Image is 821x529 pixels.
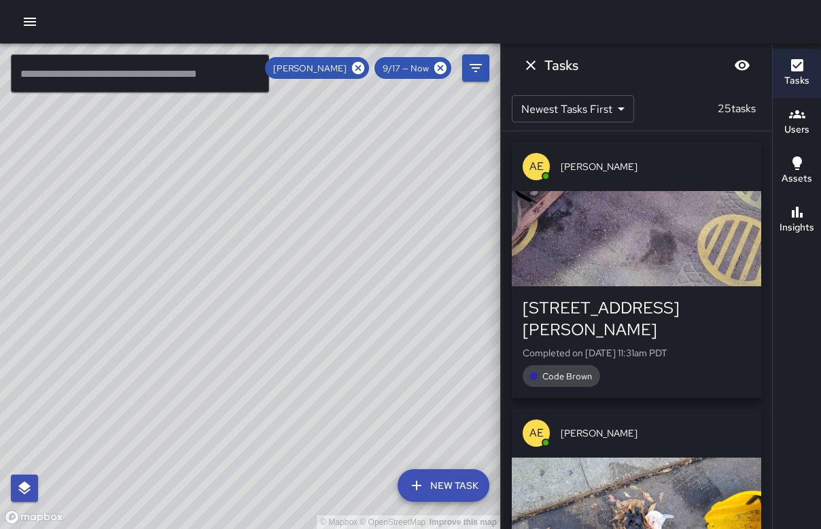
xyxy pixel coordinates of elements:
button: Users [773,98,821,147]
button: Assets [773,147,821,196]
p: AE [529,425,544,441]
button: New Task [398,469,489,502]
p: Completed on [DATE] 11:31am PDT [523,346,750,360]
h6: Users [784,122,809,137]
button: Insights [773,196,821,245]
div: [PERSON_NAME] [265,57,369,79]
h6: Assets [782,171,812,186]
p: AE [529,158,544,175]
span: [PERSON_NAME] [561,160,750,173]
button: AE[PERSON_NAME][STREET_ADDRESS][PERSON_NAME]Completed on [DATE] 11:31am PDTCode Brown [512,142,761,398]
button: Tasks [773,49,821,98]
p: 25 tasks [712,101,761,117]
div: Newest Tasks First [512,95,634,122]
button: Filters [462,54,489,82]
h6: Tasks [784,73,809,88]
div: 9/17 — Now [374,57,451,79]
h6: Tasks [544,54,578,76]
button: Dismiss [517,52,544,79]
h6: Insights [780,220,814,235]
button: Blur [729,52,756,79]
div: [STREET_ADDRESS][PERSON_NAME] [523,297,750,341]
span: Code Brown [534,371,600,382]
span: [PERSON_NAME] [561,426,750,440]
span: [PERSON_NAME] [265,63,355,74]
span: 9/17 — Now [374,63,437,74]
